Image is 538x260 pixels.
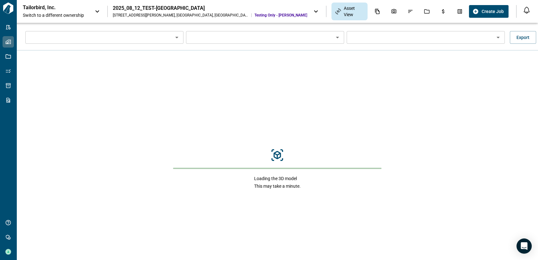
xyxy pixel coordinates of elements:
span: This may take a minute. [254,183,301,189]
button: Open [494,33,503,42]
div: Jobs [420,6,433,17]
span: Create Job [481,8,503,15]
div: 2025_08_12_TEST-[GEOGRAPHIC_DATA] [113,5,307,11]
div: [STREET_ADDRESS][PERSON_NAME] , [GEOGRAPHIC_DATA] , [GEOGRAPHIC_DATA] [113,13,249,18]
div: Documents [371,6,384,17]
button: Open [333,33,342,42]
p: Tailorbird, Inc. [23,4,80,11]
span: Loading the 3D model [254,175,301,182]
div: Takeoff Center [453,6,466,17]
div: Issues & Info [404,6,417,17]
span: Asset View [343,5,363,18]
button: Create Job [469,5,509,18]
button: Open [172,33,181,42]
div: Open Intercom Messenger [516,238,532,254]
div: Budgets [437,6,450,17]
button: Export [510,31,536,44]
span: Switch to a different ownership [23,12,88,18]
span: Export [516,34,529,41]
button: Open notification feed [522,5,532,15]
div: Asset View [331,3,367,20]
div: Photos [387,6,400,17]
span: Testing Only - [PERSON_NAME] [254,13,307,18]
